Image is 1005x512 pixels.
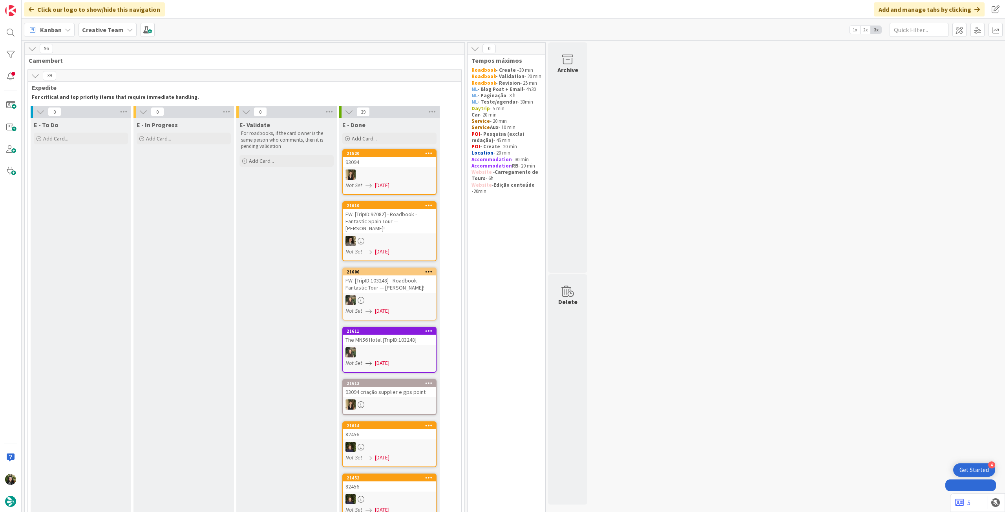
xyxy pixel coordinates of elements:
div: IG [343,347,436,357]
p: - 10 min [471,124,541,131]
strong: Aux [490,124,499,131]
div: 82456 [343,481,436,492]
a: 2152093094SPNot Set[DATE] [342,149,437,195]
a: 2161393094 criação supplier e gps pointSP [342,379,437,415]
p: - 20 min [471,112,541,118]
p: - 30 min [471,157,541,163]
p: - 5 min [471,106,541,112]
strong: Accommodation [471,156,512,163]
div: 21606 [347,269,436,275]
span: 3x [871,26,881,34]
span: E - Done [342,121,365,129]
strong: NL [471,86,477,93]
strong: NL [471,98,477,105]
strong: Roadbook [471,73,496,80]
span: 0 [482,44,496,53]
p: - 20 min [471,118,541,124]
p: For roadbooks, if the card owner is the same person who comments, then it is pending validation [241,130,332,149]
div: FW: [TripID:103248] - Roadbook - Fantastic Tour — [PERSON_NAME]! [343,275,436,293]
div: MC [343,442,436,452]
img: MC [345,442,356,452]
div: 21611The MN56 Hotel [TripID:103248] [343,328,436,345]
span: 39 [356,107,370,117]
span: 96 [40,44,53,53]
img: MS [345,236,356,246]
div: 21613 [343,380,436,387]
div: 21606 [343,268,436,275]
i: Not Set [345,307,362,314]
div: 21452 [347,475,436,481]
strong: For critical and top priority items that require immediate handling. [32,94,199,100]
p: - 20min [471,182,541,195]
strong: Service [471,124,490,131]
p: - 30min [471,99,541,105]
strong: - Blog Post + Email [477,86,523,93]
div: 2161482456 [343,422,436,439]
span: [DATE] [375,181,389,189]
span: [DATE] [375,248,389,256]
p: - 20 min [471,163,541,169]
strong: - Paginação [477,92,506,99]
img: SP [345,399,356,410]
div: Archive [557,65,578,75]
strong: POI [471,143,480,150]
span: 2x [860,26,871,34]
strong: Website [471,182,492,188]
div: MS [343,236,436,246]
span: Add Card... [43,135,68,142]
p: - 25 min [471,80,541,86]
i: Not Set [345,182,362,189]
strong: Carregamento de Tours [471,169,539,182]
span: [DATE] [375,307,389,315]
div: 2145282456 [343,474,436,492]
a: 5 [955,498,970,507]
div: The MN56 Hotel [TripID:103248] [343,335,436,345]
div: 93094 criação supplier e gps point [343,387,436,397]
span: Add Card... [146,135,171,142]
div: Add and manage tabs by clicking [874,2,985,16]
div: FW: [TripID:97082] - Roadbook - Fantastic Spain Tour — [PERSON_NAME]! [343,209,436,233]
strong: Website [471,169,492,175]
div: 21452 [343,474,436,481]
strong: Edição conteúdo - [471,182,536,195]
div: 93094 [343,157,436,167]
span: E - In Progress [137,121,178,129]
span: [DATE] [375,454,389,462]
p: - 20 min [471,73,541,80]
span: 0 [48,107,61,117]
span: E - To Do [34,121,58,129]
p: - 45 min [471,131,541,144]
div: 21613 [347,381,436,386]
div: 21614 [347,423,436,428]
div: 21610FW: [TripID:97082] - Roadbook - Fantastic Spain Tour — [PERSON_NAME]! [343,202,436,233]
div: 21520 [347,151,436,156]
strong: - Teste/agendar [477,98,517,105]
span: 0 [151,107,164,117]
p: - 4h30 [471,86,541,93]
div: 21611 [347,328,436,334]
div: Delete [558,297,577,306]
img: avatar [5,496,16,507]
div: MC [343,494,436,504]
strong: Car [471,111,480,118]
p: - 20 min [471,144,541,150]
span: Add Card... [249,157,274,164]
img: BC [5,474,16,485]
a: 2161482456MCNot Set[DATE] [342,421,437,467]
p: - 3 h [471,93,541,99]
i: Not Set [345,248,362,255]
div: 21520 [343,150,436,157]
div: IG [343,295,436,305]
a: 21606FW: [TripID:103248] - Roadbook - Fantastic Tour — [PERSON_NAME]!IGNot Set[DATE] [342,268,437,321]
div: 82456 [343,429,436,439]
div: Get Started [959,466,989,474]
strong: NL [471,92,477,99]
strong: Daytrip [471,105,490,112]
i: Not Set [345,454,362,461]
strong: - Create - [496,67,519,73]
div: SP [343,169,436,180]
img: SP [345,169,356,180]
img: IG [345,295,356,305]
span: 39 [43,71,56,80]
a: 21611The MN56 Hotel [TripID:103248]IGNot Set[DATE] [342,327,437,373]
